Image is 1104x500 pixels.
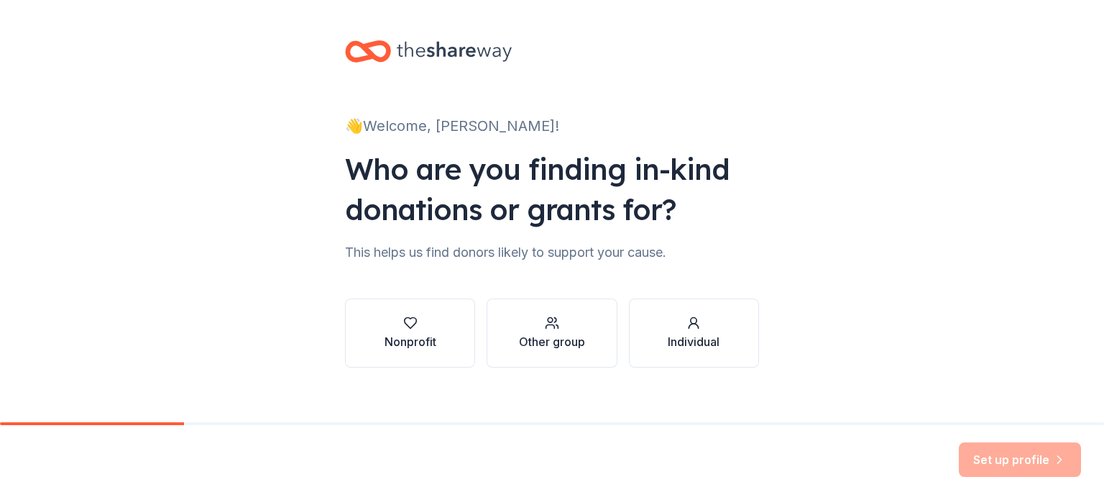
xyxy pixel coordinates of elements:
button: Individual [629,299,759,368]
div: 👋 Welcome, [PERSON_NAME]! [345,114,759,137]
div: Nonprofit [385,333,436,350]
button: Other group [487,299,617,368]
button: Nonprofit [345,299,475,368]
div: Who are you finding in-kind donations or grants for? [345,149,759,229]
div: Individual [668,333,719,350]
div: This helps us find donors likely to support your cause. [345,241,759,264]
div: Other group [519,333,585,350]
